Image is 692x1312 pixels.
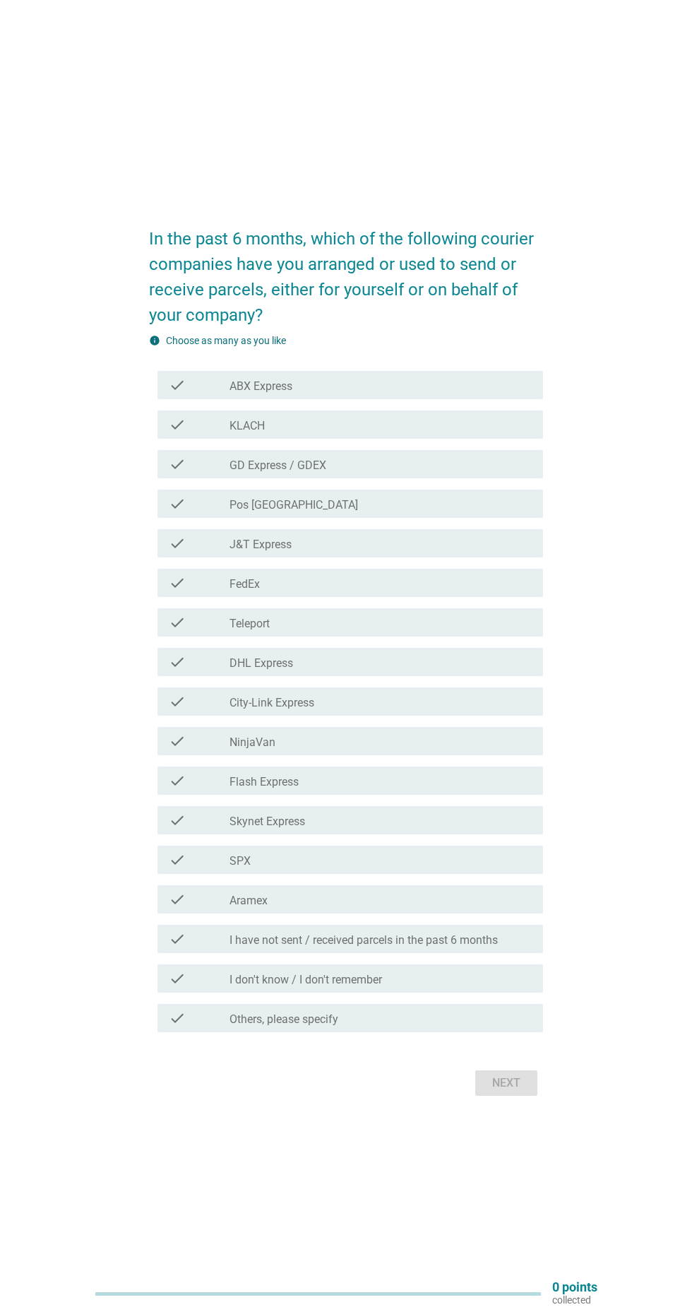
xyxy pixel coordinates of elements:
label: FedEx [229,577,260,591]
i: check [169,654,186,670]
i: check [169,456,186,473]
label: J&T Express [229,538,292,552]
i: check [169,495,186,512]
p: 0 points [552,1281,597,1294]
i: check [169,693,186,710]
label: Skynet Express [229,815,305,829]
i: check [169,733,186,750]
label: Others, please specify [229,1012,338,1027]
i: check [169,772,186,789]
label: GD Express / GDEX [229,459,326,473]
label: Choose as many as you like [166,335,286,346]
label: DHL Express [229,656,293,670]
label: Teleport [229,617,270,631]
label: City-Link Express [229,696,314,710]
label: SPX [229,854,251,868]
label: KLACH [229,419,265,433]
label: Aramex [229,894,268,908]
h2: In the past 6 months, which of the following courier companies have you arranged or used to send ... [149,212,542,328]
label: I have not sent / received parcels in the past 6 months [229,933,498,947]
i: check [169,812,186,829]
label: Flash Express [229,775,299,789]
i: check [169,574,186,591]
label: Pos [GEOGRAPHIC_DATA] [229,498,358,512]
i: check [169,970,186,987]
label: ABX Express [229,379,292,394]
label: NinjaVan [229,735,275,750]
i: check [169,535,186,552]
i: info [149,335,160,346]
i: check [169,891,186,908]
i: check [169,377,186,394]
p: collected [552,1294,597,1306]
i: check [169,851,186,868]
label: I don't know / I don't remember [229,973,382,987]
i: check [169,416,186,433]
i: check [169,930,186,947]
i: check [169,614,186,631]
i: check [169,1010,186,1027]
